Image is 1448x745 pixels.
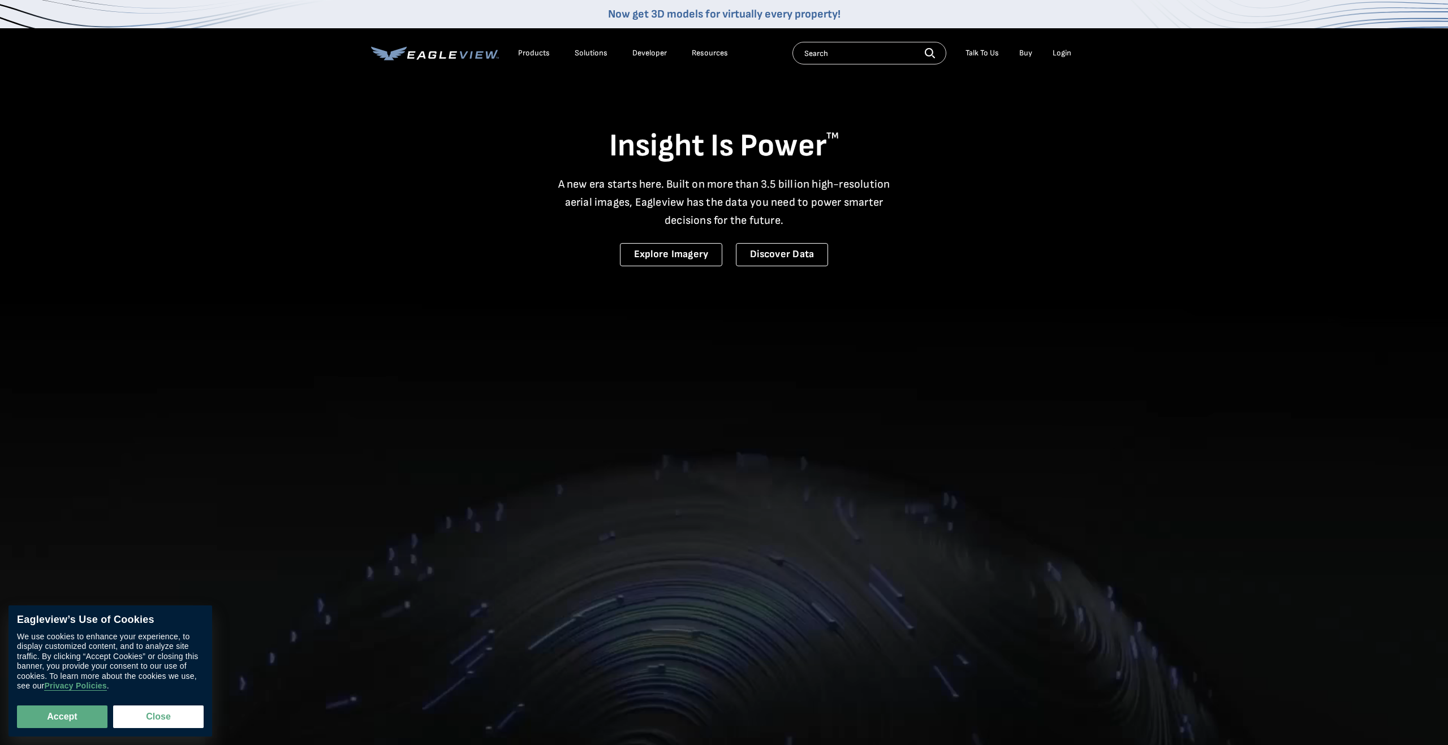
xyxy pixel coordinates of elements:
div: Login [1053,48,1071,58]
a: Discover Data [736,243,828,266]
div: Products [518,48,550,58]
div: Solutions [575,48,607,58]
p: A new era starts here. Built on more than 3.5 billion high-resolution aerial images, Eagleview ha... [551,175,897,229]
a: Developer [632,48,667,58]
div: We use cookies to enhance your experience, to display customized content, and to analyze site tra... [17,632,204,691]
div: Eagleview’s Use of Cookies [17,614,204,626]
div: Talk To Us [966,48,999,58]
button: Accept [17,705,107,728]
a: Privacy Policies [44,682,106,691]
div: Resources [692,48,728,58]
a: Buy [1019,48,1032,58]
a: Explore Imagery [620,243,723,266]
h1: Insight Is Power [371,127,1077,166]
a: Now get 3D models for virtually every property! [608,7,841,21]
input: Search [792,42,946,64]
button: Close [113,705,204,728]
sup: TM [826,131,839,141]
